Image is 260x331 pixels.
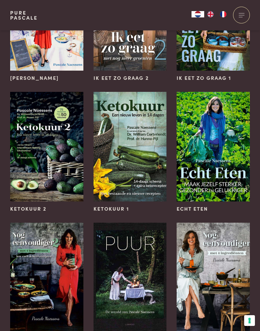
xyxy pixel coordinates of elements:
span: Ik eet zo graag 1 [177,74,231,82]
a: PurePascale [10,10,38,20]
div: Language [192,11,204,17]
a: FR [217,11,230,17]
img: Echt eten [177,92,250,201]
a: EN [204,11,217,17]
img: Ketokuur 1 [94,92,167,201]
a: Echt eten Echt eten [177,92,250,213]
span: Ketokuur 1 [94,205,129,213]
ul: Language list [204,11,230,17]
a: Ketokuur 1 Ketokuur 1 [94,92,167,213]
button: Uw voorkeuren voor toestemming voor trackingtechnologieën [244,315,255,326]
aside: Language selected: Nederlands [192,11,230,17]
a: NL [192,11,204,17]
span: [PERSON_NAME] [10,74,59,82]
span: Ik eet zo graag 2 [94,74,149,82]
span: Ketokuur 2 [10,205,47,213]
img: Ketokuur 2 [10,92,83,201]
a: Ketokuur 2 Ketokuur 2 [10,92,83,213]
span: Echt eten [177,205,208,213]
